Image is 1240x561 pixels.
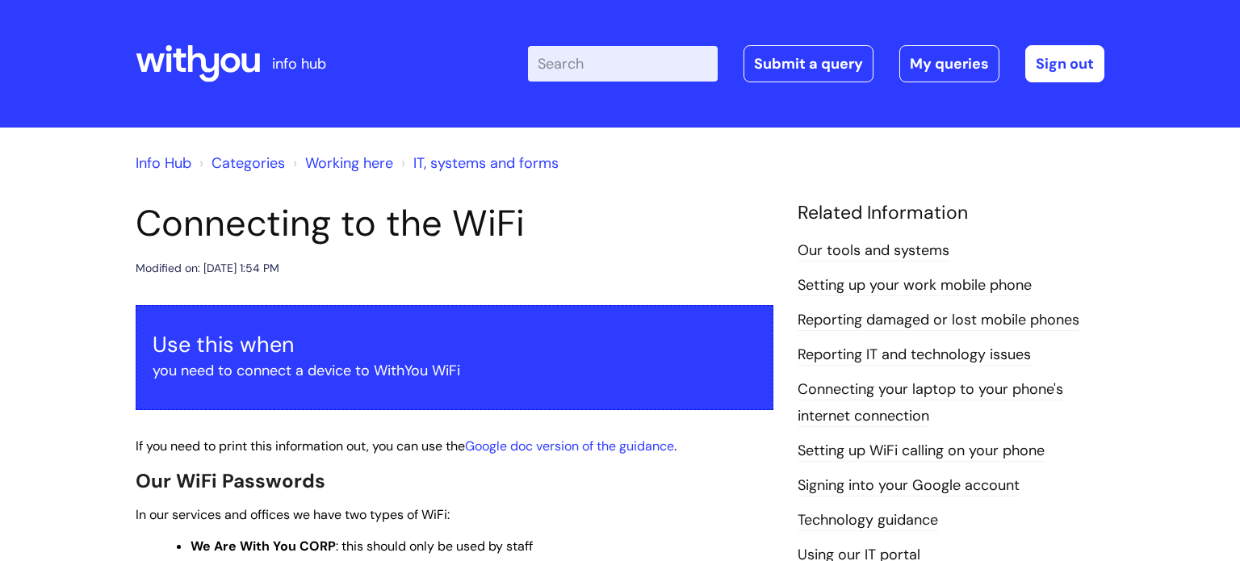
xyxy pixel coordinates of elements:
span: Our WiFi Passwords [136,468,325,493]
a: Submit a query [744,45,873,82]
h1: Connecting to the WiFi [136,202,773,245]
a: IT, systems and forms [413,153,559,173]
a: Our tools and systems [798,241,949,262]
a: Reporting damaged or lost mobile phones [798,310,1079,331]
li: IT, systems and forms [397,150,559,176]
h4: Related Information [798,202,1104,224]
a: Technology guidance [798,510,938,531]
a: Reporting IT and technology issues [798,345,1031,366]
p: info hub [272,51,326,77]
div: Modified on: [DATE] 1:54 PM [136,258,279,278]
a: Sign out [1025,45,1104,82]
span: In our services and offices we have two types of WiFi: [136,506,450,523]
input: Search [528,46,718,82]
a: Connecting your laptop to your phone's internet connection [798,379,1063,426]
li: Solution home [195,150,285,176]
a: Setting up your work mobile phone [798,275,1032,296]
span: If you need to print this information out, you can use the . [136,437,677,454]
a: Setting up WiFi calling on your phone [798,441,1045,462]
a: Info Hub [136,153,191,173]
a: Categories [212,153,285,173]
div: | - [528,45,1104,82]
a: Google doc version of the guidance [465,437,674,454]
li: Working here [289,150,393,176]
a: My queries [899,45,999,82]
span: : this should only be used by staff [191,538,533,555]
a: Working here [305,153,393,173]
a: Signing into your Google account [798,475,1020,496]
p: you need to connect a device to WithYou WiFi [153,358,756,383]
h3: Use this when [153,332,756,358]
strong: We Are With You CORP [191,538,336,555]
